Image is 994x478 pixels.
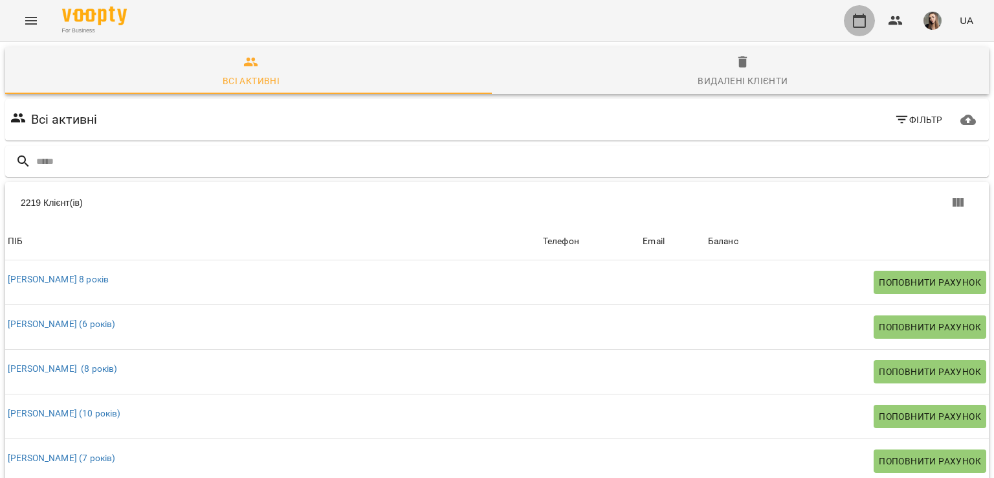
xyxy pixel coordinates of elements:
div: Видалені клієнти [698,73,788,89]
a: [PERSON_NAME] (7 років) [8,453,115,463]
div: Sort [708,234,738,249]
span: Поповнити рахунок [879,453,981,469]
span: Email [643,234,703,249]
div: Sort [543,234,579,249]
button: Вигляд колонок [942,187,973,218]
span: Поповнити рахунок [879,364,981,380]
a: [PERSON_NAME] (6 років) [8,319,115,329]
span: ПІБ [8,234,538,249]
img: Voopty Logo [62,6,127,25]
button: Поповнити рахунок [874,360,986,383]
div: Телефон [543,234,579,249]
button: Поповнити рахунок [874,450,986,473]
a: [PERSON_NAME] 8 років [8,274,109,284]
button: Поповнити рахунок [874,315,986,339]
div: ПІБ [8,234,23,249]
button: Фільтр [889,108,948,131]
span: Фільтр [894,112,943,128]
span: Поповнити рахунок [879,319,981,335]
img: 6616469b542043e9b9ce361bc48015fd.jpeg [923,12,942,30]
span: UA [960,14,973,27]
span: Баланс [708,234,986,249]
h6: Всі активні [31,109,98,130]
a: [PERSON_NAME] (8 років) [8,363,118,374]
span: Телефон [543,234,637,249]
div: Email [643,234,665,249]
span: For Business [62,27,127,35]
a: [PERSON_NAME] (10 років) [8,408,121,418]
div: 2219 Клієнт(ів) [21,196,513,209]
div: Sort [8,234,23,249]
div: Баланс [708,234,738,249]
button: Поповнити рахунок [874,405,986,428]
button: Menu [16,5,47,36]
span: Поповнити рахунок [879,275,981,290]
div: Всі активні [223,73,280,89]
button: Поповнити рахунок [874,271,986,294]
button: UA [955,8,978,32]
div: Sort [643,234,665,249]
div: Table Toolbar [5,182,989,223]
span: Поповнити рахунок [879,409,981,424]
